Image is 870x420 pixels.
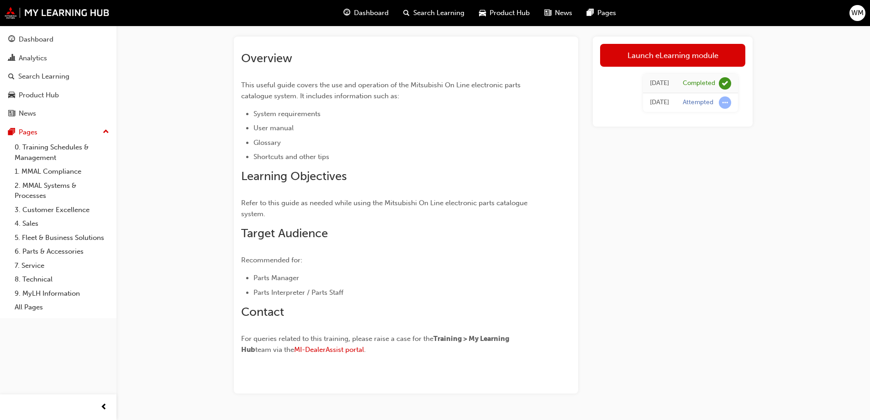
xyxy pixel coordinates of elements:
[19,127,37,138] div: Pages
[253,124,294,132] span: User manual
[11,300,113,314] a: All Pages
[396,4,472,22] a: search-iconSearch Learning
[241,169,347,183] span: Learning Objectives
[343,7,350,19] span: guage-icon
[8,73,15,81] span: search-icon
[490,8,530,18] span: Product Hub
[4,68,113,85] a: Search Learning
[650,97,669,108] div: Wed Jan 31 2024 09:29:34 GMT+1100 (Australian Eastern Daylight Time)
[4,124,113,141] button: Pages
[600,44,745,67] a: Launch eLearning module
[11,140,113,165] a: 0. Training Schedules & Management
[587,7,594,19] span: pages-icon
[597,8,616,18] span: Pages
[4,29,113,124] button: DashboardAnalyticsSearch LearningProduct HubNews
[683,98,713,107] div: Attempted
[719,96,731,109] span: learningRecordVerb_ATTEMPT-icon
[253,110,321,118] span: System requirements
[19,53,47,64] div: Analytics
[537,4,580,22] a: news-iconNews
[580,4,623,22] a: pages-iconPages
[479,7,486,19] span: car-icon
[103,126,109,138] span: up-icon
[241,305,284,319] span: Contact
[650,78,669,89] div: Wed Jan 31 2024 09:31:07 GMT+1100 (Australian Eastern Daylight Time)
[403,7,410,19] span: search-icon
[294,346,364,354] a: MI-DealerAssist portal
[683,79,715,88] div: Completed
[4,87,113,104] a: Product Hub
[4,31,113,48] a: Dashboard
[19,34,53,45] div: Dashboard
[253,274,299,282] span: Parts Manager
[241,335,511,354] span: Training > My Learning Hub
[241,199,529,218] span: Refer to this guide as needed while using the Mitsubishi On Line electronic parts catalogue system.
[8,54,15,63] span: chart-icon
[555,8,572,18] span: News
[253,138,281,147] span: Glossary
[11,259,113,273] a: 7. Service
[19,108,36,119] div: News
[11,245,113,259] a: 6. Parts & Accessories
[8,36,15,44] span: guage-icon
[11,272,113,287] a: 8. Technical
[849,5,865,21] button: WM
[5,7,110,19] img: mmal
[241,335,433,343] span: For queries related to this training, please raise a case for the
[253,153,329,161] span: Shortcuts and other tips
[472,4,537,22] a: car-iconProduct Hub
[19,90,59,101] div: Product Hub
[851,8,864,18] span: WM
[11,287,113,301] a: 9. MyLH Information
[11,165,113,179] a: 1. MMAL Compliance
[241,51,292,65] span: Overview
[413,8,464,18] span: Search Learning
[241,256,302,264] span: Recommended for:
[241,81,522,100] span: This useful guide covers the use and operation of the Mitsubishi On Line electronic parts catalog...
[11,231,113,245] a: 5. Fleet & Business Solutions
[8,110,15,118] span: news-icon
[11,203,113,217] a: 3. Customer Excellence
[255,346,294,354] span: team via the
[719,77,731,90] span: learningRecordVerb_COMPLETE-icon
[11,217,113,231] a: 4. Sales
[8,128,15,137] span: pages-icon
[11,179,113,203] a: 2. MMAL Systems & Processes
[364,346,366,354] span: .
[354,8,389,18] span: Dashboard
[18,71,69,82] div: Search Learning
[336,4,396,22] a: guage-iconDashboard
[253,288,343,297] span: Parts Interpreter / Parts Staff
[4,50,113,67] a: Analytics
[100,402,107,413] span: prev-icon
[241,226,328,240] span: Target Audience
[544,7,551,19] span: news-icon
[8,91,15,100] span: car-icon
[4,105,113,122] a: News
